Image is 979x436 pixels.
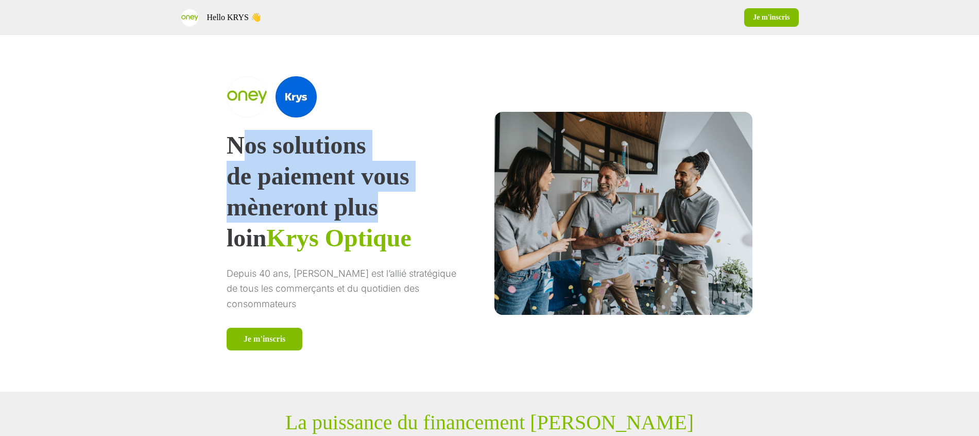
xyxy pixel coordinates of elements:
[744,8,798,27] a: Je m'inscris
[266,224,411,251] span: Krys Optique
[227,130,466,161] p: Nos solutions
[227,266,466,311] p: Depuis 40 ans, [PERSON_NAME] est l’allié stratégique de tous les commerçants et du quotidien des ...
[227,192,466,254] p: mèneront plus loin
[207,11,261,24] p: Hello KRYS 👋
[285,410,694,434] p: La puissance du financement [PERSON_NAME]
[227,328,302,350] a: Je m'inscris
[227,161,466,192] p: de paiement vous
